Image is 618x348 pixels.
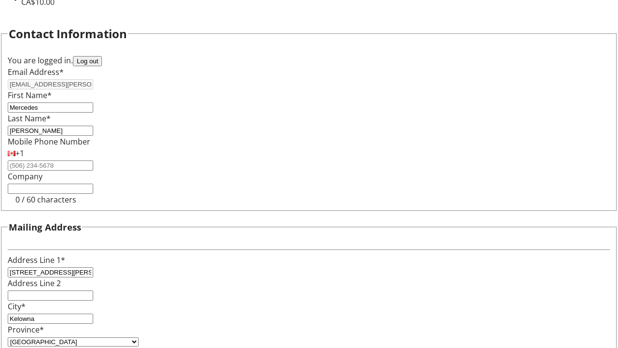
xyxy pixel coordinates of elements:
input: (506) 234-5678 [8,160,93,171]
label: Province* [8,324,44,335]
label: Address Line 2 [8,278,61,289]
label: Last Name* [8,113,51,124]
label: Email Address* [8,67,64,77]
h3: Mailing Address [9,220,81,234]
h2: Contact Information [9,25,127,43]
button: Log out [73,56,102,66]
label: City* [8,301,26,312]
div: You are logged in. [8,55,610,66]
label: Address Line 1* [8,255,65,265]
tr-character-limit: 0 / 60 characters [15,194,76,205]
input: Address [8,267,93,277]
label: First Name* [8,90,52,101]
label: Company [8,171,42,182]
input: City [8,314,93,324]
label: Mobile Phone Number [8,136,90,147]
